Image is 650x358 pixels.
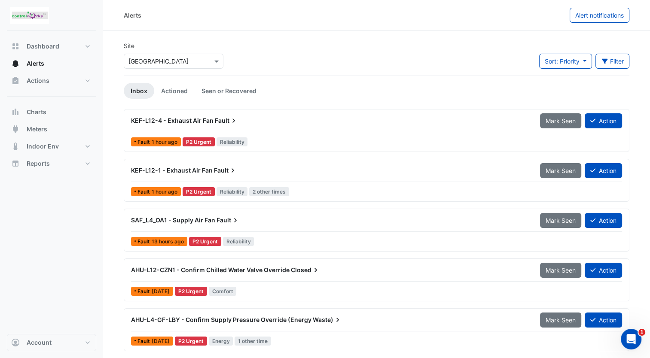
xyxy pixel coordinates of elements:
span: Comfort [209,287,237,296]
button: Actions [7,72,96,89]
button: Action [585,213,622,228]
span: Fault [215,116,238,125]
div: P2 Urgent [175,337,207,346]
span: Fault [214,166,237,175]
app-icon: Reports [11,159,20,168]
img: Company Logo [10,7,49,24]
div: P2 Urgent [183,137,215,146]
button: Action [585,113,622,128]
span: Account [27,338,52,347]
app-icon: Actions [11,76,20,85]
button: Reports [7,155,96,172]
span: Reports [27,159,50,168]
button: Account [7,334,96,351]
span: 1 [638,329,645,336]
div: P2 Urgent [175,287,207,296]
button: Action [585,312,622,328]
span: Mark Seen [546,167,576,174]
span: Fault [137,339,152,344]
button: Meters [7,121,96,138]
button: Action [585,263,622,278]
span: Meters [27,125,47,133]
button: Charts [7,103,96,121]
div: P2 Urgent [189,237,221,246]
span: Fault [217,216,240,225]
span: Sort: Priority [545,58,580,65]
span: SAF_L4_OA1 - Supply Air Fan [131,216,215,224]
app-icon: Charts [11,108,20,116]
span: Alert notifications [575,12,624,19]
button: Filter [595,54,630,69]
span: Mark Seen [546,316,576,324]
button: Indoor Env [7,138,96,155]
div: P2 Urgent [183,187,215,196]
span: AHU-L12-CZN1 - Confirm Chilled Water Valve Override [131,266,290,273]
span: Waste) [313,316,342,324]
span: Alerts [27,59,44,68]
span: Closed [291,266,320,274]
span: Fault [137,189,152,194]
button: Mark Seen [540,163,581,178]
span: Tue 05-Aug-2025 09:00 AEST [152,338,170,344]
app-icon: Indoor Env [11,142,20,151]
span: Mark Seen [546,267,576,274]
button: Mark Seen [540,113,581,128]
app-icon: Alerts [11,59,20,68]
span: Fri 05-Sep-2025 07:02 AEST [152,188,177,195]
span: Indoor Env [27,142,59,151]
span: Mon 25-Aug-2025 14:15 AEST [152,288,170,294]
span: Fault [137,239,152,244]
button: Dashboard [7,38,96,55]
span: Fri 05-Sep-2025 07:02 AEST [152,139,177,145]
div: Alerts [124,11,141,20]
span: Actions [27,76,49,85]
span: KEF-L12-4 - Exhaust Air Fan [131,117,214,124]
span: Reliability [217,137,248,146]
span: Fault [137,140,152,145]
span: Reliability [217,187,248,196]
span: Thu 04-Sep-2025 19:16 AEST [152,238,184,245]
a: Seen or Recovered [195,83,263,99]
span: 2 other times [249,187,289,196]
iframe: Intercom live chat [621,329,641,349]
button: Action [585,163,622,178]
app-icon: Meters [11,125,20,133]
button: Mark Seen [540,312,581,328]
span: Reliability [223,237,254,246]
label: Site [124,41,134,50]
span: Fault [137,289,152,294]
span: Dashboard [27,42,59,51]
button: Alerts [7,55,96,72]
span: KEF-L12-1 - Exhaust Air Fan [131,167,213,174]
span: Charts [27,108,46,116]
button: Mark Seen [540,213,581,228]
span: Energy [209,337,233,346]
button: Sort: Priority [539,54,592,69]
button: Mark Seen [540,263,581,278]
a: Inbox [124,83,154,99]
span: AHU-L4-GF-LBY - Confirm Supply Pressure Override (Energy [131,316,311,323]
span: Mark Seen [546,117,576,124]
span: 1 other time [235,337,271,346]
a: Actioned [154,83,195,99]
button: Alert notifications [570,8,629,23]
app-icon: Dashboard [11,42,20,51]
span: Mark Seen [546,217,576,224]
